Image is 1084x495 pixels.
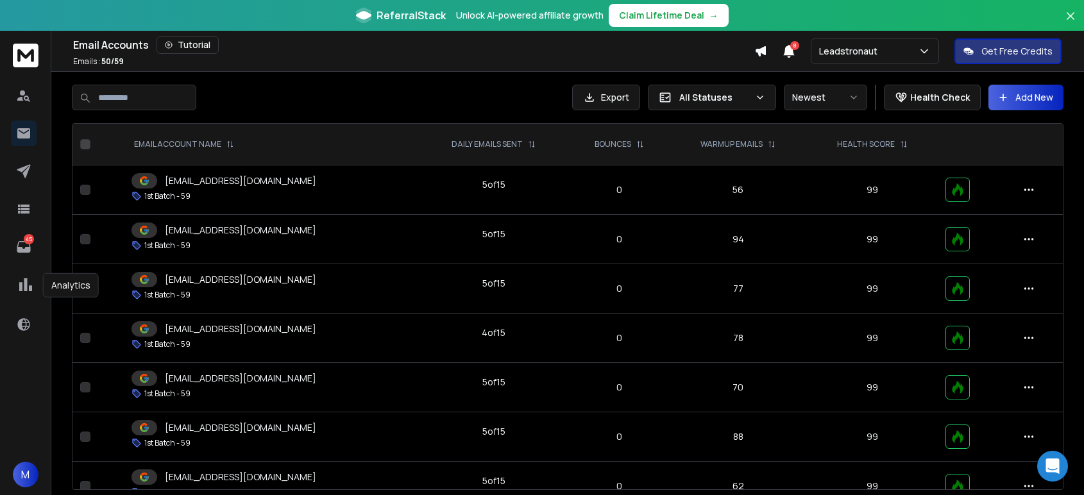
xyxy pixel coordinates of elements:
[456,9,604,22] p: Unlock AI-powered affiliate growth
[819,45,883,58] p: Leadstronaut
[1062,8,1079,38] button: Close banner
[144,389,191,399] p: 1st Batch - 59
[807,165,938,215] td: 99
[482,376,505,389] div: 5 of 15
[670,165,807,215] td: 56
[577,480,662,492] p: 0
[884,85,981,110] button: Health Check
[670,264,807,314] td: 77
[144,240,191,251] p: 1st Batch - 59
[670,314,807,363] td: 78
[807,412,938,462] td: 99
[670,215,807,264] td: 94
[482,474,505,487] div: 5 of 15
[482,425,505,438] div: 5 of 15
[807,314,938,363] td: 99
[482,326,505,339] div: 4 of 15
[807,215,938,264] td: 99
[482,178,505,191] div: 5 of 15
[482,228,505,240] div: 5 of 15
[165,372,316,385] p: [EMAIL_ADDRESS][DOMAIN_NAME]
[24,234,34,244] p: 45
[577,331,662,344] p: 0
[981,45,1053,58] p: Get Free Credits
[790,41,799,50] span: 8
[1037,451,1068,482] div: Open Intercom Messenger
[577,381,662,394] p: 0
[43,273,99,298] div: Analytics
[134,139,234,149] div: EMAIL ACCOUNT NAME
[837,139,895,149] p: HEALTH SCORE
[157,36,219,54] button: Tutorial
[165,421,316,434] p: [EMAIL_ADDRESS][DOMAIN_NAME]
[165,273,316,286] p: [EMAIL_ADDRESS][DOMAIN_NAME]
[910,91,970,104] p: Health Check
[101,56,124,67] span: 50 / 59
[482,277,505,290] div: 5 of 15
[11,234,37,260] a: 45
[577,233,662,246] p: 0
[144,339,191,349] p: 1st Batch - 59
[577,282,662,295] p: 0
[73,56,124,67] p: Emails :
[73,36,754,54] div: Email Accounts
[700,139,763,149] p: WARMUP EMAILS
[609,4,729,27] button: Claim Lifetime Deal→
[452,139,523,149] p: DAILY EMAILS SENT
[988,85,1063,110] button: Add New
[165,174,316,187] p: [EMAIL_ADDRESS][DOMAIN_NAME]
[377,8,446,23] span: ReferralStack
[670,412,807,462] td: 88
[807,264,938,314] td: 99
[144,191,191,201] p: 1st Batch - 59
[595,139,631,149] p: BOUNCES
[784,85,867,110] button: Newest
[13,462,38,487] button: M
[709,9,718,22] span: →
[577,430,662,443] p: 0
[165,471,316,483] p: [EMAIL_ADDRESS][DOMAIN_NAME]
[165,224,316,237] p: [EMAIL_ADDRESS][DOMAIN_NAME]
[577,183,662,196] p: 0
[144,438,191,448] p: 1st Batch - 59
[679,91,750,104] p: All Statuses
[165,323,316,335] p: [EMAIL_ADDRESS][DOMAIN_NAME]
[954,38,1062,64] button: Get Free Credits
[572,85,640,110] button: Export
[807,363,938,412] td: 99
[670,363,807,412] td: 70
[144,290,191,300] p: 1st Batch - 59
